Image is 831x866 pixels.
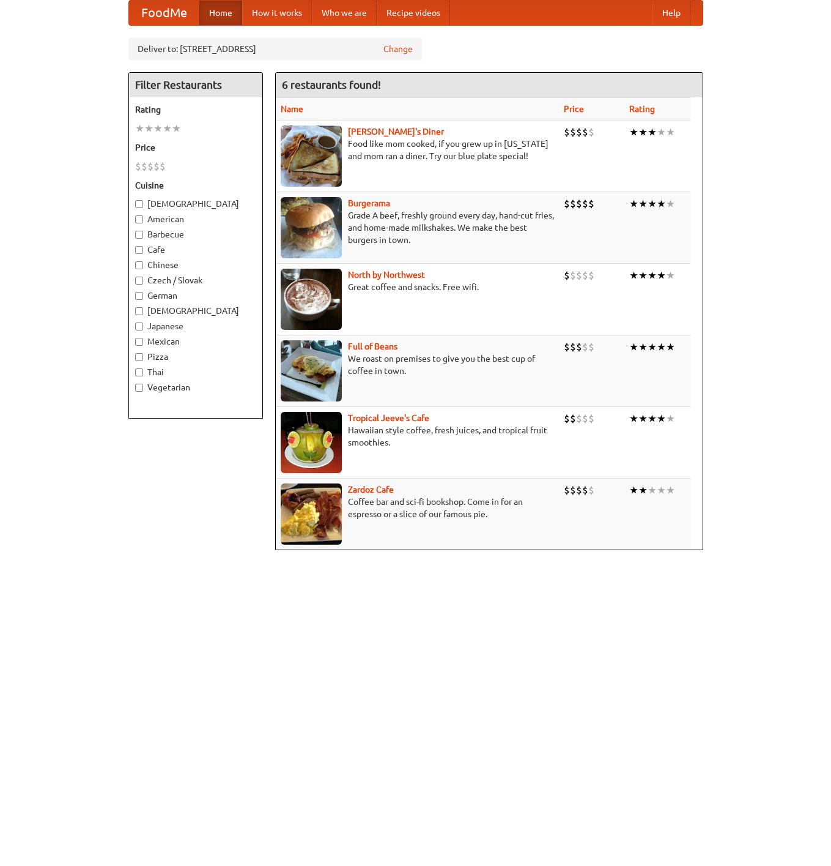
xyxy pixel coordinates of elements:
[564,269,570,282] li: $
[135,305,256,317] label: [DEMOGRAPHIC_DATA]
[281,104,303,114] a: Name
[377,1,450,25] a: Recipe videos
[652,1,690,25] a: Help
[135,200,143,208] input: [DEMOGRAPHIC_DATA]
[135,213,256,225] label: American
[144,122,153,135] li: ★
[135,231,143,239] input: Barbecue
[564,104,584,114] a: Price
[588,483,594,497] li: $
[564,340,570,354] li: $
[588,269,594,282] li: $
[199,1,242,25] a: Home
[135,103,256,116] h5: Rating
[135,277,143,285] input: Czech / Slovak
[570,483,576,497] li: $
[281,138,554,162] p: Food like mom cooked, if you grew up in [US_STATE] and mom ran a diner. Try our blue plate special!
[129,73,262,97] h4: Filter Restaurants
[153,122,163,135] li: ★
[281,412,342,473] img: jeeves.jpg
[582,125,588,139] li: $
[135,289,256,302] label: German
[657,340,666,354] li: ★
[582,269,588,282] li: $
[629,412,638,425] li: ★
[638,340,648,354] li: ★
[135,244,256,256] label: Cafe
[135,384,143,392] input: Vegetarian
[657,125,666,139] li: ★
[638,412,648,425] li: ★
[648,197,657,211] li: ★
[666,340,675,354] li: ★
[576,340,582,354] li: $
[570,269,576,282] li: $
[135,323,143,330] input: Japanese
[281,209,554,246] p: Grade A beef, freshly ground every day, hand-cut fries, and home-made milkshakes. We make the bes...
[657,412,666,425] li: ★
[648,340,657,354] li: ★
[281,197,342,258] img: burgerama.jpg
[281,269,342,330] img: north.jpg
[135,122,144,135] li: ★
[576,125,582,139] li: $
[629,104,655,114] a: Rating
[312,1,377,25] a: Who we are
[135,215,143,223] input: American
[348,342,397,351] a: Full of Beans
[638,197,648,211] li: ★
[135,179,256,192] h5: Cuisine
[153,160,160,173] li: $
[638,269,648,282] li: ★
[657,483,666,497] li: ★
[348,485,394,495] a: Zardoz Cafe
[281,125,342,187] img: sallys.jpg
[629,269,638,282] li: ★
[281,340,342,401] img: beans.jpg
[666,269,675,282] li: ★
[135,259,256,271] label: Chinese
[160,160,166,173] li: $
[564,483,570,497] li: $
[135,368,143,376] input: Thai
[135,246,143,254] input: Cafe
[588,125,594,139] li: $
[163,122,172,135] li: ★
[383,43,413,55] a: Change
[348,198,390,208] a: Burgerama
[588,197,594,211] li: $
[582,412,588,425] li: $
[129,1,199,25] a: FoodMe
[135,160,141,173] li: $
[135,366,256,378] label: Thai
[135,320,256,332] label: Japanese
[172,122,181,135] li: ★
[582,483,588,497] li: $
[638,483,648,497] li: ★
[570,125,576,139] li: $
[135,351,256,363] label: Pizza
[135,353,143,361] input: Pizza
[348,413,429,423] a: Tropical Jeeve's Cafe
[135,228,256,241] label: Barbecue
[666,412,675,425] li: ★
[629,483,638,497] li: ★
[570,197,576,211] li: $
[570,412,576,425] li: $
[135,338,143,346] input: Mexican
[648,412,657,425] li: ★
[648,483,657,497] li: ★
[588,412,594,425] li: $
[666,483,675,497] li: ★
[629,340,638,354] li: ★
[281,353,554,377] p: We roast on premises to give you the best cup of coffee in town.
[242,1,312,25] a: How it works
[564,412,570,425] li: $
[657,197,666,211] li: ★
[570,340,576,354] li: $
[135,381,256,394] label: Vegetarian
